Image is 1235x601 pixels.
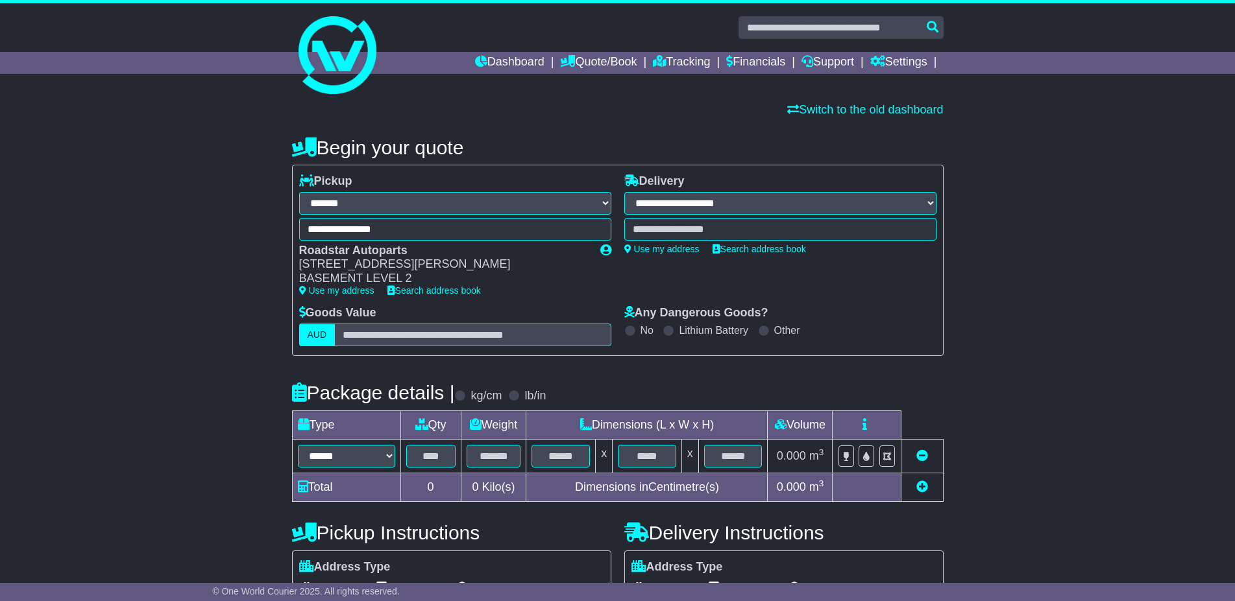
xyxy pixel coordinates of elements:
td: x [596,439,613,473]
span: m [809,480,824,493]
label: kg/cm [471,389,502,403]
a: Financials [726,52,785,74]
td: Qty [400,410,461,439]
a: Use my address [624,244,700,254]
td: x [681,439,698,473]
h4: Delivery Instructions [624,522,944,543]
a: Switch to the old dashboard [787,103,943,116]
td: Type [292,410,400,439]
span: m [809,449,824,462]
label: Lithium Battery [679,324,748,336]
span: Commercial [707,577,775,597]
td: Weight [461,410,526,439]
label: No [641,324,654,336]
div: BASEMENT LEVEL 2 [299,272,587,286]
a: Use my address [299,285,374,296]
span: 0.000 [777,449,806,462]
td: Kilo(s) [461,473,526,501]
a: Add new item [916,480,928,493]
label: Goods Value [299,306,376,320]
label: AUD [299,324,336,346]
td: Dimensions (L x W x H) [526,410,768,439]
a: Dashboard [475,52,544,74]
a: Settings [870,52,927,74]
a: Quote/Book [560,52,637,74]
div: [STREET_ADDRESS][PERSON_NAME] [299,257,587,272]
label: Address Type [631,560,723,574]
div: Roadstar Autoparts [299,244,587,258]
td: 0 [400,473,461,501]
td: Volume [768,410,833,439]
h4: Package details | [292,382,455,403]
label: Pickup [299,174,352,189]
a: Tracking [653,52,710,74]
span: Air & Sea Depot [788,577,875,597]
span: Air & Sea Depot [456,577,543,597]
label: Address Type [299,560,391,574]
label: Delivery [624,174,685,189]
span: Residential [299,577,362,597]
span: 0.000 [777,480,806,493]
sup: 3 [819,447,824,457]
h4: Begin your quote [292,137,944,158]
span: Commercial [375,577,443,597]
span: © One World Courier 2025. All rights reserved. [212,586,400,596]
label: Other [774,324,800,336]
h4: Pickup Instructions [292,522,611,543]
a: Support [801,52,854,74]
a: Search address book [713,244,806,254]
td: Total [292,473,400,501]
a: Search address book [387,285,481,296]
sup: 3 [819,478,824,488]
label: lb/in [524,389,546,403]
span: Residential [631,577,694,597]
label: Any Dangerous Goods? [624,306,768,320]
a: Remove this item [916,449,928,462]
span: 0 [472,480,478,493]
td: Dimensions in Centimetre(s) [526,473,768,501]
